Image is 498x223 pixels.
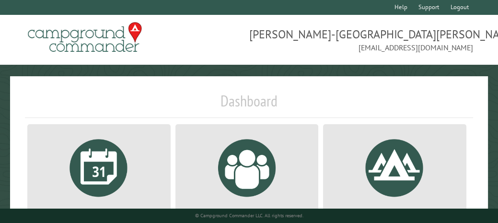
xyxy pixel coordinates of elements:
span: [PERSON_NAME]-[GEOGRAPHIC_DATA][PERSON_NAME] [EMAIL_ADDRESS][DOMAIN_NAME] [249,26,474,53]
h1: Dashboard [25,92,473,118]
small: © Campground Commander LLC. All rights reserved. [195,212,303,219]
img: Campground Commander [25,19,145,56]
a: View and edit your campsite data [335,132,455,222]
